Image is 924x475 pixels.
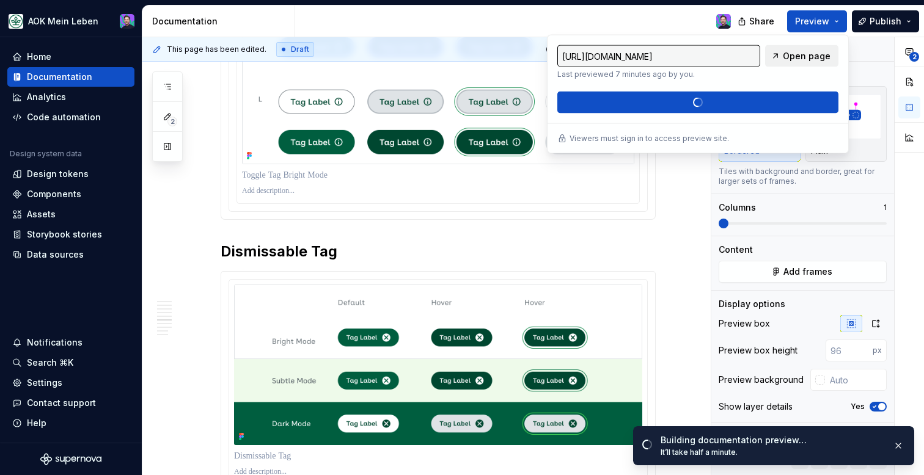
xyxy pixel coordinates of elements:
[7,205,134,224] a: Assets
[2,8,139,34] button: AOK Mein LebenSamuel
[719,344,798,357] div: Preview box height
[851,402,865,412] label: Yes
[557,70,760,79] p: Last previewed 7 minutes ago by you.
[826,339,873,361] input: 96
[27,208,56,220] div: Assets
[719,317,770,330] div: Preview box
[852,10,919,32] button: Publish
[870,15,901,27] span: Publish
[120,14,134,29] img: Samuel
[7,164,134,184] a: Design tokens
[719,244,753,256] div: Content
[27,357,73,369] div: Search ⌘K
[28,15,98,27] div: AOK Mein Leben
[40,453,101,465] svg: Supernova Logo
[719,298,785,310] div: Display options
[7,333,134,352] button: Notifications
[27,228,102,241] div: Storybook stories
[291,45,309,54] span: Draft
[909,52,919,62] span: 2
[9,14,23,29] img: df5db9ef-aba0-4771-bf51-9763b7497661.png
[7,353,134,372] button: Search ⌘K
[825,369,887,391] input: Auto
[719,261,887,283] button: Add frames
[27,111,101,123] div: Code automation
[719,167,887,186] div: Tiles with background and border, great for larger sets of frames.
[167,117,177,126] span: 2
[27,91,66,103] div: Analytics
[570,134,729,143] p: Viewers must sign in to access preview site.
[7,373,134,393] a: Settings
[7,393,134,413] button: Contact support
[27,248,84,261] div: Data sources
[7,245,134,264] a: Data sources
[7,67,134,87] a: Documentation
[719,201,756,214] div: Columns
[7,184,134,204] a: Components
[27,336,82,349] div: Notifications
[27,71,92,83] div: Documentation
[10,149,82,159] div: Design system data
[152,15,290,27] div: Documentation
[7,413,134,433] button: Help
[27,188,81,200] div: Components
[7,47,134,67] a: Home
[765,45,838,67] a: Open page
[27,51,51,63] div: Home
[7,87,134,107] a: Analytics
[873,346,882,355] p: px
[167,45,266,54] span: This page has been edited.
[719,374,804,386] div: Preview background
[884,203,887,212] p: 1
[221,242,656,261] h2: Dismissable Tag
[27,377,62,389] div: Settings
[661,448,883,457] div: It’ll take half a minute.
[661,434,883,446] div: Building documentation preview…
[749,15,774,27] span: Share
[783,50,831,62] span: Open page
[783,266,832,278] span: Add frames
[716,14,731,29] img: Samuel
[7,225,134,244] a: Storybook stories
[795,15,829,27] span: Preview
[27,397,96,409] div: Contact support
[27,168,89,180] div: Design tokens
[787,10,847,32] button: Preview
[732,10,782,32] button: Share
[7,107,134,127] a: Code automation
[719,401,793,413] div: Show layer details
[27,417,46,429] div: Help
